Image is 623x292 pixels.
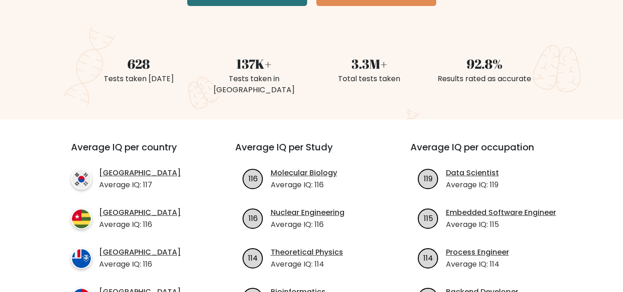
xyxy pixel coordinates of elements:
a: Molecular Biology [271,167,337,179]
h3: Average IQ per country [71,142,202,164]
p: Average IQ: 116 [271,179,337,191]
a: Theoretical Physics [271,247,343,258]
a: [GEOGRAPHIC_DATA] [99,167,181,179]
a: Nuclear Engineering [271,207,344,218]
p: Average IQ: 116 [99,219,181,230]
a: Data Scientist [446,167,499,179]
h3: Average IQ per Study [235,142,388,164]
p: Average IQ: 114 [446,259,509,270]
div: Tests taken [DATE] [87,73,191,84]
div: Tests taken in [GEOGRAPHIC_DATA] [202,73,306,95]
a: Embedded Software Engineer [446,207,556,218]
img: country [71,169,92,190]
text: 114 [423,252,433,263]
text: 119 [424,173,433,184]
a: [GEOGRAPHIC_DATA] [99,247,181,258]
p: Average IQ: 116 [271,219,344,230]
p: Average IQ: 115 [446,219,556,230]
text: 116 [248,173,257,184]
p: Average IQ: 119 [446,179,499,191]
p: Average IQ: 116 [99,259,181,270]
div: 137K+ [202,54,306,73]
img: country [71,209,92,229]
h3: Average IQ per occupation [410,142,564,164]
div: 628 [87,54,191,73]
text: 116 [248,213,257,223]
div: 92.8% [433,54,537,73]
p: Average IQ: 114 [271,259,343,270]
div: 3.3M+ [317,54,421,73]
p: Average IQ: 117 [99,179,181,191]
a: Process Engineer [446,247,509,258]
div: Results rated as accurate [433,73,537,84]
div: Total tests taken [317,73,421,84]
a: [GEOGRAPHIC_DATA] [99,207,181,218]
text: 115 [423,213,433,223]
text: 114 [248,252,258,263]
img: country [71,248,92,269]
